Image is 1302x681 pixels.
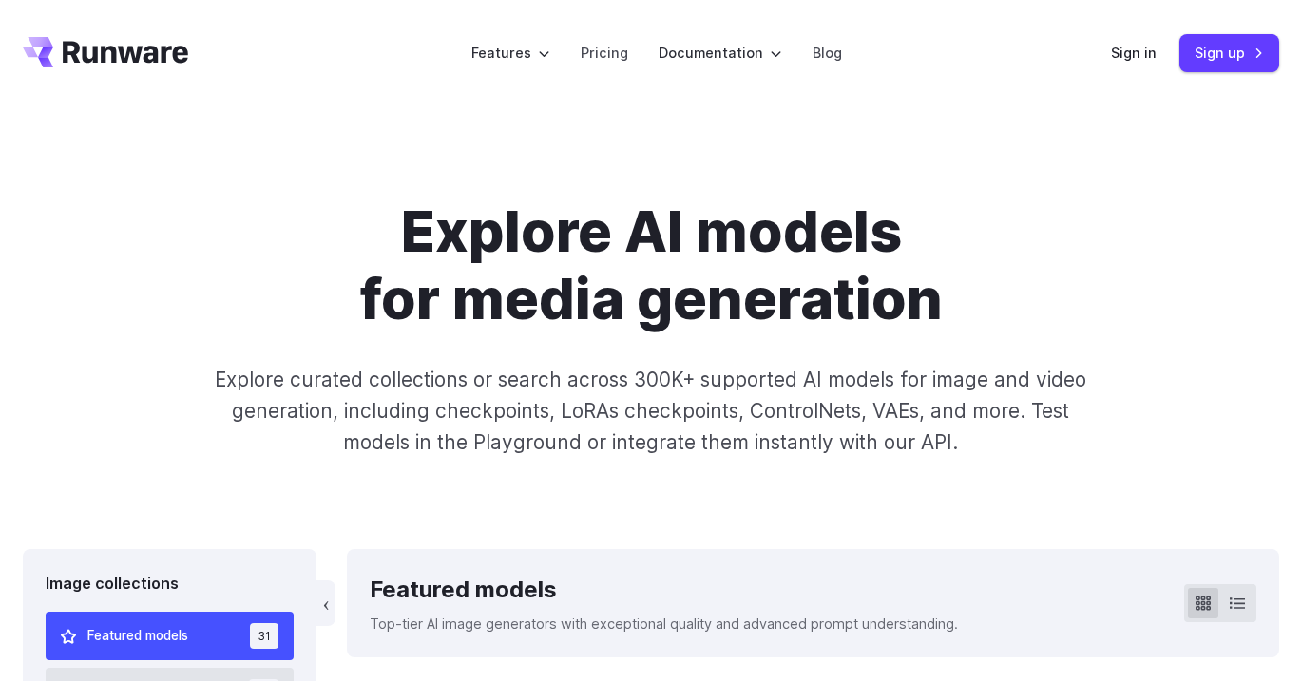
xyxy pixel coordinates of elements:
a: Pricing [581,42,628,64]
span: 31 [250,623,278,649]
a: Sign up [1179,34,1279,71]
button: ‹ [316,580,335,626]
h1: Explore AI models for media generation [148,198,1154,333]
button: Featured models 31 [46,612,294,660]
div: Featured models [370,572,958,608]
span: Featured models [87,626,188,647]
a: Blog [813,42,842,64]
div: Image collections [46,572,294,596]
label: Features [471,42,550,64]
p: Explore curated collections or search across 300K+ supported AI models for image and video genera... [211,364,1090,459]
p: Top-tier AI image generators with exceptional quality and advanced prompt understanding. [370,613,958,634]
label: Documentation [659,42,782,64]
a: Go to / [23,37,188,67]
a: Sign in [1111,42,1157,64]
